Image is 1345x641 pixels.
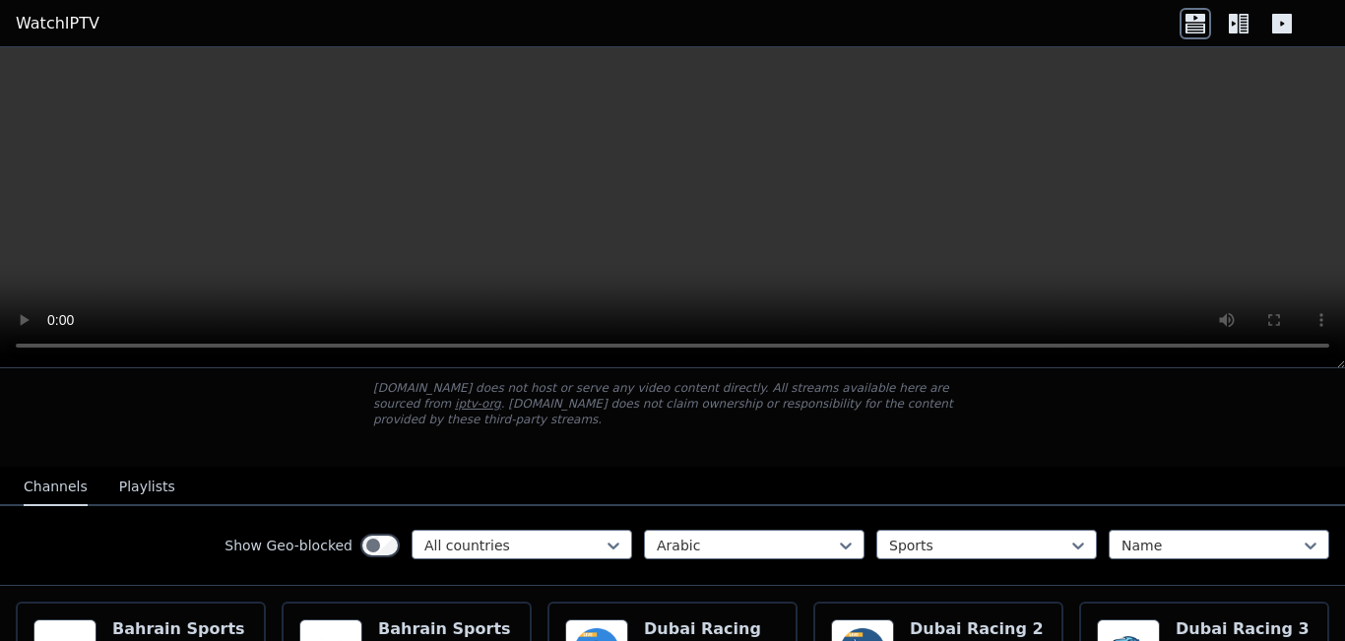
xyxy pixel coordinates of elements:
label: Show Geo-blocked [224,536,352,555]
p: [DOMAIN_NAME] does not host or serve any video content directly. All streams available here are s... [373,380,972,427]
h6: Dubai Racing 3 [1176,619,1310,639]
button: Channels [24,469,88,506]
button: Playlists [119,469,175,506]
h6: Dubai Racing 2 [910,619,1044,639]
a: iptv-org [455,397,501,411]
a: WatchIPTV [16,12,99,35]
h6: Dubai Racing [644,619,761,639]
